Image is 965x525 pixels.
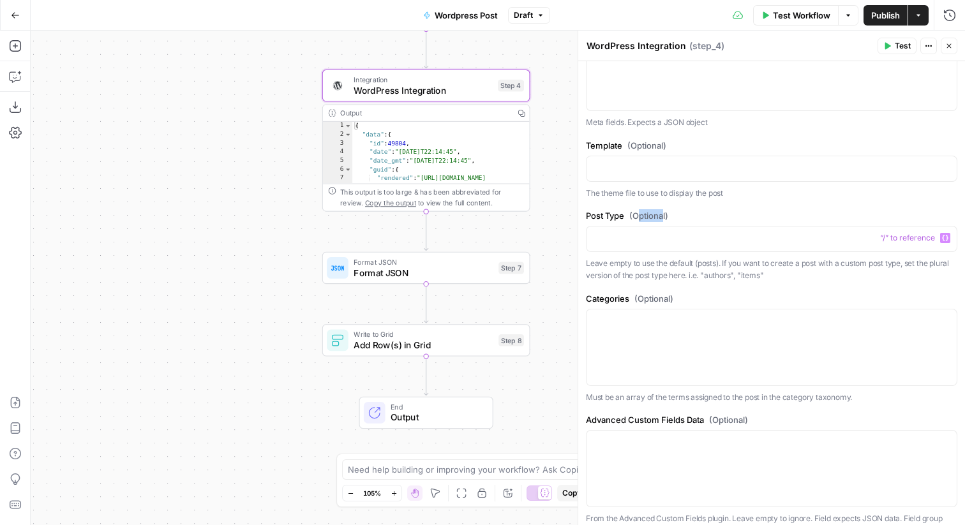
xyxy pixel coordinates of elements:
[354,329,493,340] span: Write to Grid
[322,397,530,429] div: EndOutput
[331,79,344,92] img: WordPress%20logotype.png
[424,357,428,396] g: Edge from step_8 to end
[864,5,908,26] button: Publish
[634,292,673,305] span: (Optional)
[895,40,911,52] span: Test
[709,413,748,426] span: (Optional)
[498,334,524,346] div: Step 8
[354,256,493,267] span: Format JSON
[391,401,482,412] span: End
[875,233,940,243] span: “/” to reference
[354,74,492,85] span: Integration
[435,9,498,22] span: Wordpress Post
[323,139,352,148] div: 3
[498,80,524,92] div: Step 4
[627,139,666,152] span: (Optional)
[586,116,957,129] p: Meta fields. Expects a JSON object
[753,5,838,26] button: Test Workflow
[323,174,352,191] div: 7
[878,38,916,54] button: Test
[391,411,482,424] span: Output
[322,252,530,284] div: Format JSONFormat JSONStep 7
[586,209,957,222] label: Post Type
[344,165,352,174] span: Toggle code folding, rows 6 through 9
[344,122,352,131] span: Toggle code folding, rows 1 through 25
[323,122,352,131] div: 1
[586,413,957,426] label: Advanced Custom Fields Data
[344,131,352,140] span: Toggle code folding, rows 2 through 24
[365,199,416,207] span: Copy the output
[424,212,428,251] g: Edge from step_4 to step_7
[586,257,957,282] p: Leave empty to use the default (posts). If you want to create a post with a custom post type, set...
[562,487,581,499] span: Copy
[871,9,900,22] span: Publish
[424,29,428,68] g: Edge from step_5 to step_4
[323,131,352,140] div: 2
[354,266,493,279] span: Format JSON
[514,10,533,21] span: Draft
[773,9,830,22] span: Test Workflow
[586,391,957,404] p: Must be an array of the terms assigned to the post in the category taxonomy.
[323,157,352,166] div: 5
[323,148,352,157] div: 4
[498,262,524,274] div: Step 7
[689,40,724,52] span: ( step_4 )
[508,7,550,24] button: Draft
[363,488,381,498] span: 105%
[629,209,668,222] span: (Optional)
[354,84,492,97] span: WordPress Integration
[340,187,524,209] div: This output is too large & has been abbreviated for review. to view the full content.
[322,70,530,212] div: IntegrationWordPress IntegrationStep 4Output{ "data":{ "id":49804, "date":"[DATE]T22:14:45", "dat...
[586,139,957,152] label: Template
[415,5,505,26] button: Wordpress Post
[424,284,428,323] g: Edge from step_7 to step_8
[557,485,587,501] button: Copy
[586,292,957,305] label: Categories
[323,165,352,174] div: 6
[340,108,509,119] div: Output
[587,40,686,52] textarea: WordPress Integration
[322,324,530,356] div: Write to GridAdd Row(s) in GridStep 8
[354,338,493,351] span: Add Row(s) in Grid
[586,187,957,200] p: The theme file to use to display the post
